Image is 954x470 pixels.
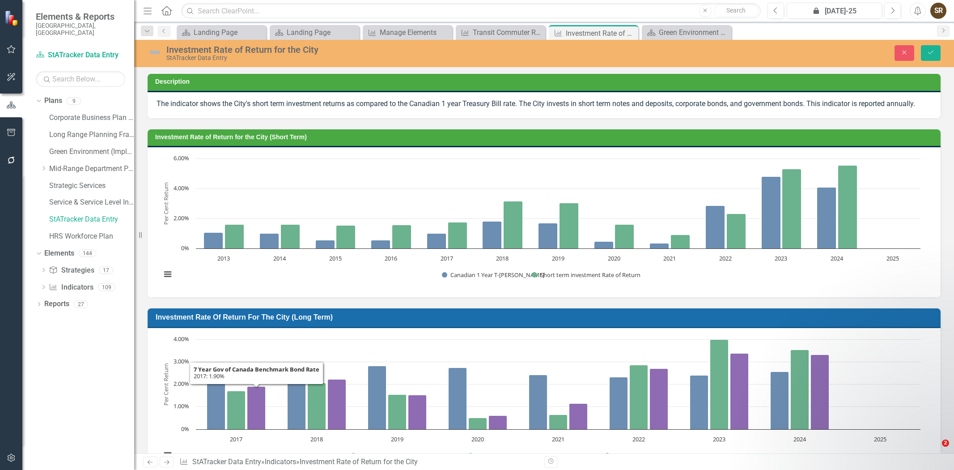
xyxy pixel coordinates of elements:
[726,7,746,14] span: Search
[36,11,125,22] span: Elements & Reports
[811,355,829,430] path: 2024, 3.31. 7 Year Gov of Canada Benchmark Bond Rate.
[566,28,636,39] div: Investment Rate of Return for the City
[371,240,390,249] path: 2016, 0.55000001. Canadian 1 Year T-Bill Rate.
[194,27,264,38] div: Landing Page
[671,235,690,249] path: 2021, 0.9. Short term investment Rate of Return.
[483,222,502,249] path: 2018, 1.82000005. Canadian 1 Year T-Bill Rate.
[615,225,634,249] path: 2020, 1.59. Short term investment Rate of Return.
[329,254,342,262] text: 2015
[207,365,225,430] path: 2017, 2.87. Long term Investment Rate of Return.
[162,182,170,225] text: Per Cent Return
[157,154,925,288] svg: Interactive chart
[552,254,564,262] text: 2019
[273,254,286,262] text: 2014
[368,366,386,430] path: 2019, 2.82. Long term Investment Rate of Return.
[179,27,264,38] a: Landing Page
[532,271,640,279] button: Show Short term investment Rate of Return
[227,391,246,430] path: 2017, 1.71. 3 Year Gov of Canada Benchmark Bond Rate.
[49,282,93,293] a: Indicators
[181,244,189,252] text: 0%
[448,222,467,249] path: 2017, 1.75999999. Short term investment Rate of Return.
[450,271,544,279] text: Canadian 1 Year T-[PERSON_NAME]
[529,375,547,430] path: 2021, 2.42. Long term Investment Rate of Return.
[942,440,949,447] span: 2
[730,354,749,430] path: 2023, 3.38. 7 Year Gov of Canada Benchmark Bond Rate.
[924,440,945,461] iframe: Intercom live chat
[181,3,761,19] input: Search ClearPoint...
[217,254,230,262] text: 2013
[174,154,189,162] text: 6.00%
[714,4,759,17] button: Search
[471,435,484,443] text: 2020
[166,45,594,55] div: Investment Rate of Return for the City
[427,234,446,249] path: 2017, 1. Canadian 1 Year T-Bill Rate.
[605,452,732,460] button: Show 7 Year Gov of Canada Benchmark Bond Rate
[392,225,411,249] path: 2016, 1.58000004. Short term investment Rate of Return.
[552,435,564,443] text: 2021
[336,226,356,249] path: 2015, 1.54999995. Short term investment Rate of Return.
[174,402,189,410] text: 1.00%
[388,395,407,430] path: 2019, 1.55. 3 Year Gov of Canada Benchmark Bond Rate.
[49,130,134,140] a: Long Range Planning Framework
[36,71,125,87] input: Search Below...
[157,99,932,109] div: The indicator shows the City's short term investment returns as compared to the Canadian 1 year T...
[504,201,523,249] path: 2018, 3.16000009. Short term investment Rate of Return.
[174,214,189,222] text: 2.00%
[549,415,568,430] path: 2021, 0.65. 3 Year Gov of Canada Benchmark Bond Rate.
[207,339,881,430] g: Long term Investment Rate of Return, bar series 1 of 3 with 9 bars.
[650,244,669,249] path: 2021, 0.34. Canadian 1 Year T-Bill Rate.
[719,254,732,262] text: 2022
[157,335,925,469] svg: Interactive chart
[74,300,88,308] div: 27
[831,254,844,262] text: 2024
[610,377,628,430] path: 2022, 2.32. Long term Investment Rate of Return.
[148,45,162,60] img: Not Defined
[155,134,936,141] h3: Investment Rate of Return for the City (Short Term)
[365,27,450,38] a: Manage Elements
[308,383,326,430] path: 2018, 2.06. 3 Year Gov of Canada Benchmark Bond Rate.
[204,233,223,249] path: 2013, 1.04999995. Canadian 1 Year T-Bill Rate.
[540,271,640,279] text: Short term investment Rate of Return
[230,435,242,443] text: 2017
[157,154,932,288] div: Chart. Highcharts interactive chart.
[99,266,113,274] div: 17
[300,457,418,466] div: Investment Rate of Return for the City
[706,206,725,249] path: 2022, 2.86. Canadian 1 Year T-Bill Rate.
[179,457,537,467] div: » »
[838,166,857,249] path: 2024, 5.54. Short term investment Rate of Return.
[174,357,189,365] text: 3.00%
[790,6,879,17] div: [DATE]-25
[727,214,746,249] path: 2022, 2.31. Short term investment Rate of Return.
[930,3,946,19] button: SR
[272,27,357,38] a: Landing Page
[473,27,543,38] div: Transit Commuter Ridership per Quarter
[380,27,450,38] div: Manage Elements
[316,240,335,249] path: 2015, 0.55000001. Canadian 1 Year T-Bill Rate.
[36,50,125,60] a: StATracker Data Entry
[775,254,787,262] text: 2023
[476,452,593,460] text: 3 Year Gov of Canada Benchmark Bond Rate
[817,188,836,249] path: 2024, 4.08. Canadian 1 Year T-Bill Rate.
[569,404,588,430] path: 2021, 1.15. 7 Year Gov of Canada Benchmark Bond Rate.
[560,203,579,249] path: 2019, 3.04. Short term investment Rate of Return.
[155,78,936,85] h3: Description
[49,113,134,123] a: Corporate Business Plan ([DATE]-[DATE])
[538,223,558,249] path: 2019, 1.7. Canadian 1 Year T-Bill Rate.
[391,435,403,443] text: 2019
[771,372,789,430] path: 2024, 2.56. Long term Investment Rate of Return.
[49,197,134,208] a: Service & Service Level Inventory
[36,22,125,37] small: [GEOGRAPHIC_DATA], [GEOGRAPHIC_DATA]
[385,254,397,262] text: 2016
[98,283,115,291] div: 109
[713,435,725,443] text: 2023
[644,27,729,38] a: Green Environment Landing Page
[260,234,279,249] path: 2014, 0.99000001. Canadian 1 Year T-Bill Rate.
[281,225,300,249] path: 2014, 1.59000003. Short term investment Rate of Return.
[782,169,801,249] path: 2023, 5.29. Short term investment Rate of Return.
[166,55,594,61] div: StATracker Data Entry
[663,254,676,262] text: 2021
[44,299,69,309] a: Reports
[351,452,458,460] button: Show Long term Investment Rate of Return
[49,181,134,191] a: Strategic Services
[49,214,134,225] a: StATracker Data Entry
